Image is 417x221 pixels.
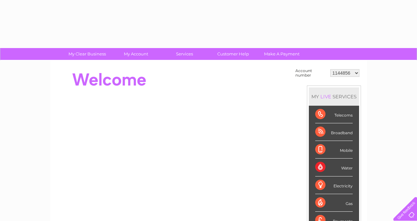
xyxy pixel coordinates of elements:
a: My Clear Business [61,48,114,60]
td: Account number [294,67,329,79]
div: Electricity [315,176,353,194]
a: Make A Payment [255,48,308,60]
div: Telecoms [315,106,353,123]
div: Gas [315,194,353,212]
div: Mobile [315,141,353,159]
a: Customer Help [207,48,260,60]
a: Services [158,48,211,60]
div: Water [315,159,353,176]
div: LIVE [319,94,333,100]
a: My Account [109,48,162,60]
div: MY SERVICES [309,87,359,106]
div: Broadband [315,123,353,141]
